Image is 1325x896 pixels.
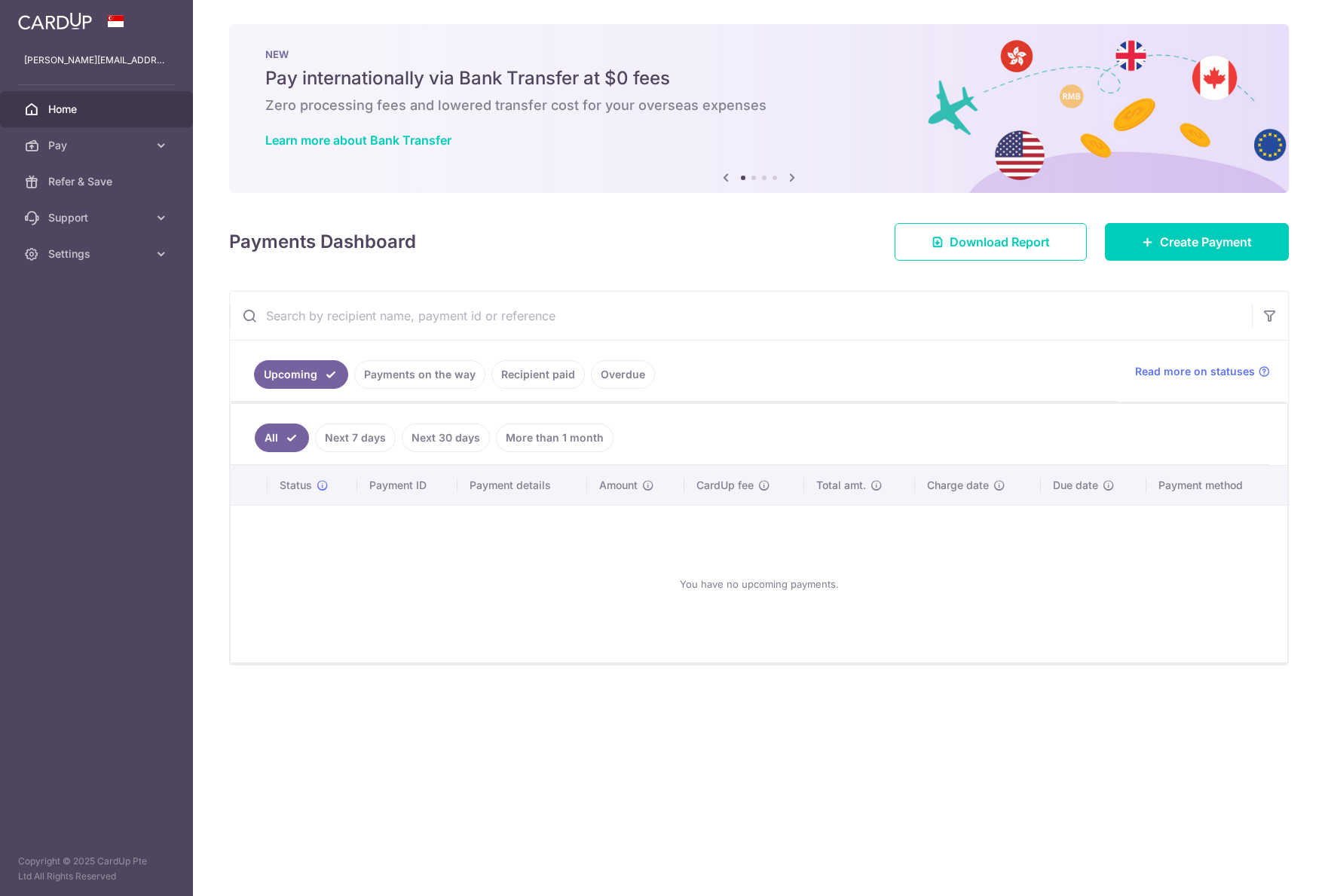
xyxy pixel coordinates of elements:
span: CardUp fee [696,478,754,493]
a: All [255,424,309,452]
th: Payment details [457,466,587,505]
a: Upcoming [254,360,348,389]
p: [PERSON_NAME][EMAIL_ADDRESS][PERSON_NAME][DOMAIN_NAME] [24,53,169,68]
a: Read more on statuses [1135,364,1270,379]
span: Read more on statuses [1135,364,1255,379]
span: Total amt. [816,478,866,493]
a: Learn more about Bank Transfer [265,133,451,148]
h4: Payments Dashboard [229,228,416,255]
th: Payment method [1146,466,1287,505]
a: More than 1 month [496,424,614,452]
a: Overdue [591,360,655,389]
img: Bank transfer banner [229,24,1289,193]
span: Refer & Save [48,174,148,189]
div: You have no upcoming payments. [249,518,1269,650]
span: Home [48,102,148,117]
p: NEW [265,48,1253,60]
input: Search by recipient name, payment id or reference [230,292,1252,340]
a: Download Report [895,223,1087,261]
span: Amount [599,478,638,493]
h6: Zero processing fees and lowered transfer cost for your overseas expenses [265,96,1253,115]
span: Due date [1053,478,1098,493]
a: Recipient paid [491,360,585,389]
a: Create Payment [1105,223,1289,261]
a: Next 7 days [315,424,396,452]
span: Create Payment [1160,233,1252,251]
span: Status [280,478,312,493]
a: Payments on the way [354,360,485,389]
span: Support [48,210,148,225]
img: CardUp [18,12,92,30]
span: Pay [48,138,148,153]
a: Next 30 days [402,424,490,452]
span: Download Report [950,233,1050,251]
th: Payment ID [357,466,457,505]
span: Settings [48,246,148,261]
span: Charge date [927,478,989,493]
h5: Pay internationally via Bank Transfer at $0 fees [265,66,1253,90]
